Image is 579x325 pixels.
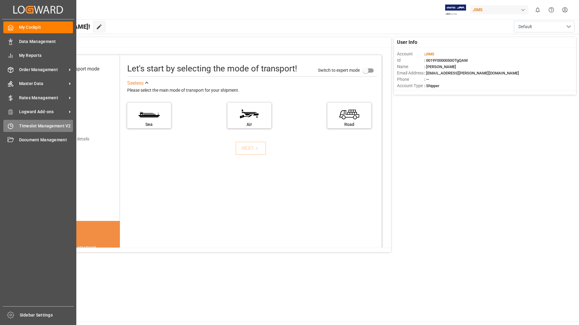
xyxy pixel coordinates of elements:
span: Document Management [19,137,73,143]
span: Sidebar Settings [20,312,74,318]
a: Data Management [3,35,73,47]
div: NEXT [242,145,260,152]
span: Rates Management [19,95,67,101]
span: Id [397,57,424,64]
span: User Info [397,39,417,46]
span: : [EMAIL_ADDRESS][PERSON_NAME][DOMAIN_NAME] [424,71,519,75]
span: Default [518,24,532,30]
button: open menu [514,21,574,32]
span: Account Type [397,83,424,89]
a: Timeslot Management V2 [3,120,73,132]
span: : — [424,77,429,82]
img: Exertis%20JAM%20-%20Email%20Logo.jpg_1722504956.jpg [445,5,466,15]
span: Order Management [19,67,67,73]
span: Timeslot Management V2 [19,123,73,129]
div: Please select the main mode of transport for your shipment. [127,87,377,94]
button: Help Center [544,3,558,17]
span: JIMS [425,52,434,56]
div: Sea [130,121,168,128]
span: : Shipper [424,84,439,88]
span: Account [397,51,424,57]
div: Add shipping details [51,136,89,142]
div: Road [330,121,368,128]
span: Logward Add-ons [19,109,67,115]
span: Switch to expert mode [318,67,360,72]
span: Name [397,64,424,70]
a: Document Management [3,134,73,146]
a: My Cockpit [3,21,73,33]
span: : [424,52,434,56]
button: JIMS [470,4,531,15]
a: My Reports [3,50,73,61]
span: Data Management [19,38,73,45]
div: JIMS [470,5,528,14]
button: show 0 new notifications [531,3,544,17]
div: Let's start by selecting the mode of transport! [127,62,297,75]
span: My Cockpit [19,24,73,31]
div: See less [127,80,144,87]
div: Air [230,121,268,128]
span: Phone [397,76,424,83]
span: : [PERSON_NAME] [424,64,456,69]
span: Hello [PERSON_NAME]! [25,21,90,32]
span: : 0019Y0000050OTgQAM [424,58,468,63]
span: My Reports [19,52,73,59]
button: NEXT [236,142,266,155]
span: Master Data [19,80,67,87]
span: Email Address [397,70,424,76]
